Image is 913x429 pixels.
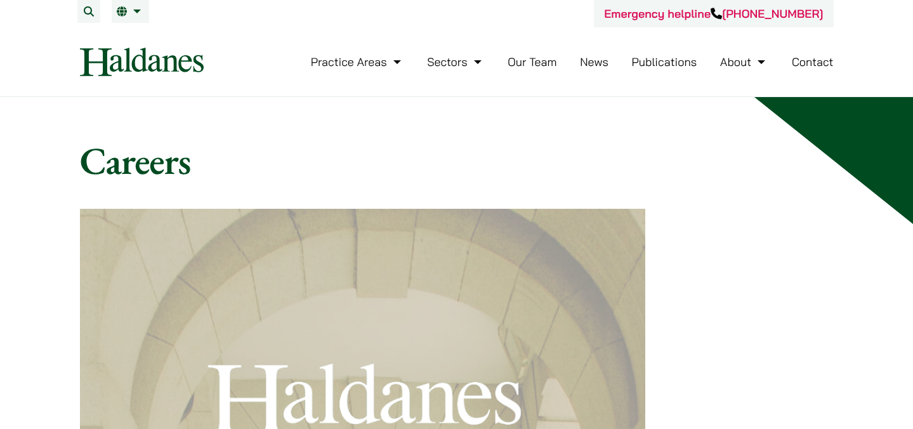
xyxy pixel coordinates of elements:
a: EN [117,6,144,16]
a: About [720,55,768,69]
img: Logo of Haldanes [80,48,204,76]
a: News [580,55,608,69]
a: Our Team [508,55,556,69]
a: Contact [792,55,834,69]
h1: Careers [80,138,834,183]
a: Practice Areas [311,55,404,69]
a: Publications [632,55,697,69]
a: Emergency helpline[PHONE_NUMBER] [604,6,823,21]
a: Sectors [427,55,484,69]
